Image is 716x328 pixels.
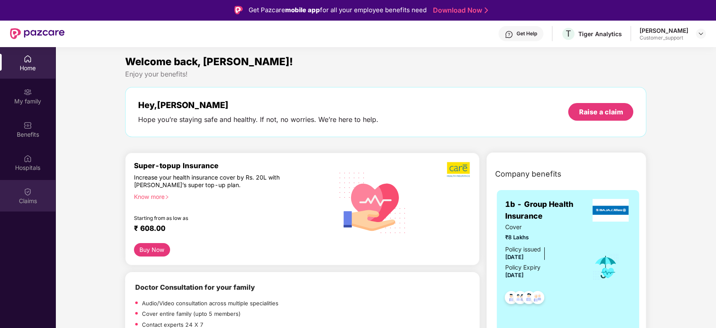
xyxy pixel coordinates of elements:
span: [DATE] [505,254,524,260]
img: svg+xml;base64,PHN2ZyB3aWR0aD0iMjAiIGhlaWdodD0iMjAiIHZpZXdCb3g9IjAgMCAyMCAyMCIgZmlsbD0ibm9uZSIgeG... [24,88,32,96]
span: Cover [505,222,580,232]
span: Company benefits [495,168,561,180]
b: Doctor Consultation for your family [135,283,255,291]
div: Get Pazcare for all your employee benefits need [249,5,427,15]
div: ₹ 608.00 [134,224,322,234]
span: Welcome back, [PERSON_NAME]! [125,56,293,68]
img: svg+xml;base64,PHN2ZyBpZD0iQ2xhaW0iIHhtbG5zPSJodHRwOi8vd3d3LnczLm9yZy8yMDAwL3N2ZyIgd2lkdGg9IjIwIi... [24,188,32,196]
img: New Pazcare Logo [10,28,65,39]
span: ₹8 Lakhs [505,233,580,242]
span: [DATE] [505,272,524,278]
div: Policy issued [505,245,541,254]
div: Hope you’re staying safe and healthy. If not, no worries. We’re here to help. [138,115,378,124]
div: Hey, [PERSON_NAME] [138,100,378,110]
div: Raise a claim [579,107,623,116]
span: 1b - Group Health Insurance [505,198,590,222]
img: svg+xml;base64,PHN2ZyB4bWxucz0iaHR0cDovL3d3dy53My5vcmcvMjAwMC9zdmciIHdpZHRoPSI0OC45NDMiIGhlaWdodD... [527,288,548,309]
img: svg+xml;base64,PHN2ZyB4bWxucz0iaHR0cDovL3d3dy53My5vcmcvMjAwMC9zdmciIHdpZHRoPSI0OC45NDMiIGhlaWdodD... [501,288,522,309]
div: Tiger Analytics [578,30,622,38]
div: Customer_support [640,34,688,41]
img: svg+xml;base64,PHN2ZyBpZD0iSG9zcGl0YWxzIiB4bWxucz0iaHR0cDovL3d3dy53My5vcmcvMjAwMC9zdmciIHdpZHRoPS... [24,154,32,163]
div: Increase your health insurance cover by Rs. 20L with [PERSON_NAME]’s super top-up plan. [134,174,294,189]
p: Audio/Video consultation across multiple specialities [142,299,278,308]
p: Cover entire family (upto 5 members) [142,309,241,318]
img: svg+xml;base64,PHN2ZyBpZD0iRHJvcGRvd24tMzJ4MzIiIHhtbG5zPSJodHRwOi8vd3d3LnczLm9yZy8yMDAwL3N2ZyIgd2... [698,30,704,37]
img: svg+xml;base64,PHN2ZyBpZD0iQmVuZWZpdHMiIHhtbG5zPSJodHRwOi8vd3d3LnczLm9yZy8yMDAwL3N2ZyIgd2lkdGg9Ij... [24,121,32,130]
div: Know more [134,193,325,199]
img: insurerLogo [593,199,629,222]
img: icon [592,253,619,281]
strong: mobile app [285,6,320,14]
span: T [566,29,571,39]
div: Starting from as low as [134,215,295,221]
button: Buy Now [134,243,170,257]
a: Download Now [433,6,485,15]
div: Get Help [517,30,537,37]
img: svg+xml;base64,PHN2ZyB4bWxucz0iaHR0cDovL3d3dy53My5vcmcvMjAwMC9zdmciIHdpZHRoPSI0OC45MTUiIGhlaWdodD... [510,288,530,309]
img: svg+xml;base64,PHN2ZyB4bWxucz0iaHR0cDovL3d3dy53My5vcmcvMjAwMC9zdmciIHhtbG5zOnhsaW5rPSJodHRwOi8vd3... [333,161,413,243]
img: svg+xml;base64,PHN2ZyBpZD0iSG9tZSIgeG1sbnM9Imh0dHA6Ly93d3cudzMub3JnLzIwMDAvc3ZnIiB3aWR0aD0iMjAiIG... [24,55,32,63]
div: Enjoy your benefits! [125,70,647,79]
div: Super-topup Insurance [134,161,330,170]
img: b5dec4f62d2307b9de63beb79f102df3.png [447,161,471,177]
div: Policy Expiry [505,263,540,272]
img: svg+xml;base64,PHN2ZyB4bWxucz0iaHR0cDovL3d3dy53My5vcmcvMjAwMC9zdmciIHdpZHRoPSI0OC45NDMiIGhlaWdodD... [519,288,539,309]
img: Logo [234,6,243,14]
img: svg+xml;base64,PHN2ZyBpZD0iSGVscC0zMngzMiIgeG1sbnM9Imh0dHA6Ly93d3cudzMub3JnLzIwMDAvc3ZnIiB3aWR0aD... [505,30,513,39]
div: [PERSON_NAME] [640,26,688,34]
span: right [165,195,169,199]
img: Stroke [485,6,488,15]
